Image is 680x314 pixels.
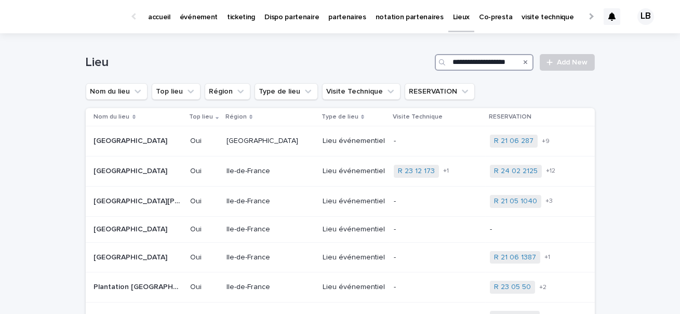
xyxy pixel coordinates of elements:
span: + 2 [539,284,546,291]
a: Add New [540,54,594,71]
a: R 21 05 1040 [494,197,537,206]
p: [GEOGRAPHIC_DATA] [94,251,170,262]
a: R 23 12 173 [398,167,435,176]
div: LB [637,8,654,25]
p: - [394,225,481,234]
p: Château de Vaux-le-Vicomte [94,223,170,234]
p: Plantation [GEOGRAPHIC_DATA] [94,281,183,292]
span: + 1 [443,168,449,174]
p: Lieu événementiel [323,253,386,262]
p: Lieu événementiel [323,137,386,146]
span: + 12 [546,168,555,174]
p: - [394,253,481,262]
p: - [394,137,481,146]
button: Nom du lieu [86,83,148,100]
h1: Lieu [86,55,431,70]
a: R 24 02 2125 [494,167,538,176]
p: [GEOGRAPHIC_DATA] [94,165,170,176]
p: Ile-de-France [226,167,313,176]
tr: [GEOGRAPHIC_DATA][GEOGRAPHIC_DATA] OuiIle-de-FranceLieu événementielR 23 12 173 +1R 24 02 2125 +12 [86,156,595,187]
img: Ls34BcGeRexTGTNfXpUC [21,6,122,27]
p: [GEOGRAPHIC_DATA] [94,135,170,146]
button: Top lieu [152,83,201,100]
span: + 1 [544,254,550,260]
tr: [GEOGRAPHIC_DATA][PERSON_NAME] (sera fermé pour travaux à partir d'[DATE])[GEOGRAPHIC_DATA][PERSO... [86,186,595,216]
a: R 21 06 1387 [494,253,536,262]
p: Lieu événementiel [323,283,386,292]
button: RESERVATION [405,83,475,100]
p: Oui [190,197,218,206]
p: Musée Nissim de Camondo (sera fermé pour travaux à partir d'août 2024) [94,195,183,206]
button: Type de lieu [255,83,318,100]
tr: [GEOGRAPHIC_DATA][GEOGRAPHIC_DATA] Oui[GEOGRAPHIC_DATA]Lieu événementiel-R 21 06 287 +9 [86,126,595,156]
tr: Plantation [GEOGRAPHIC_DATA]Plantation [GEOGRAPHIC_DATA] OuiIle-de-FranceLieu événementiel-R 23 0... [86,272,595,303]
p: Région [225,111,247,123]
p: Visite Technique [393,111,443,123]
span: + 3 [545,198,553,204]
p: Lieu événementiel [323,167,386,176]
tr: [GEOGRAPHIC_DATA][GEOGRAPHIC_DATA] OuiIle-de-FranceLieu événementiel-R 21 06 1387 +1 [86,242,595,272]
p: Oui [190,167,218,176]
p: - [394,283,481,292]
a: R 23 05 50 [494,283,531,292]
p: - [490,225,577,234]
p: Oui [190,283,218,292]
p: Ile-de-France [226,283,313,292]
p: Nom du lieu [94,111,130,123]
p: Ile-de-France [226,225,313,234]
p: Type de lieu [322,111,358,123]
p: Lieu événementiel [323,225,386,234]
span: Add New [557,59,588,66]
p: RESERVATION [489,111,531,123]
p: Oui [190,225,218,234]
tr: [GEOGRAPHIC_DATA][GEOGRAPHIC_DATA] OuiIle-de-FranceLieu événementiel-- [86,216,595,242]
p: Oui [190,137,218,146]
p: Lieu événementiel [323,197,386,206]
p: Oui [190,253,218,262]
button: Visite Technique [322,83,401,100]
input: Search [435,54,534,71]
a: R 21 06 287 [494,137,534,146]
p: - [394,197,481,206]
p: Top lieu [189,111,213,123]
p: [GEOGRAPHIC_DATA] [226,137,313,146]
span: + 9 [542,138,550,145]
p: Ile-de-France [226,197,313,206]
button: Région [205,83,250,100]
p: Ile-de-France [226,253,313,262]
